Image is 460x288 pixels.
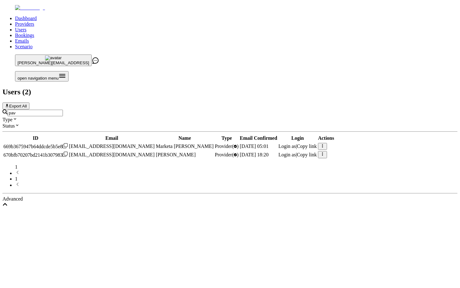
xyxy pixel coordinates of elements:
span: [PERSON_NAME] [156,152,196,157]
span: Copy link [297,144,317,149]
li: pagination item 1 active [15,176,457,182]
li: previous page button [15,170,457,176]
span: 1 [15,164,18,170]
span: [PERSON_NAME][EMAIL_ADDRESS] [18,60,89,65]
li: next page button [15,182,457,188]
th: ID [3,135,68,141]
a: Bookings [15,33,34,38]
a: Dashboard [15,16,37,21]
a: Users [15,27,26,32]
th: Login [278,135,317,141]
span: Login as [279,144,296,149]
a: Emails [15,38,29,44]
span: Advanced [3,196,23,202]
th: Email Confirmed [239,135,278,141]
span: [DATE] 05:01 [240,144,268,149]
div: | [279,144,317,149]
button: Export All [3,102,29,109]
th: Type [215,135,239,141]
span: Login as [279,152,296,157]
div: Status [3,123,457,129]
span: Copy link [297,152,317,157]
div: Click to copy [3,152,68,158]
button: Open menu [15,71,69,81]
span: [EMAIL_ADDRESS][DOMAIN_NAME] [69,152,155,157]
h2: Users ( 2 ) [3,88,457,96]
a: Providers [15,21,34,27]
img: avatar [45,55,62,60]
span: validated [215,144,239,149]
img: Fluum Logo [15,5,45,11]
a: Scenario [15,44,33,49]
nav: pagination navigation [3,164,457,188]
span: validated [215,152,239,157]
div: Type [3,116,457,123]
th: Actions [318,135,335,141]
button: avatar[PERSON_NAME][EMAIL_ADDRESS] [15,55,92,66]
span: [DATE] 18:20 [240,152,268,157]
span: [EMAIL_ADDRESS][DOMAIN_NAME] [69,144,155,149]
th: Email [69,135,155,141]
span: Marketa [PERSON_NAME] [156,144,213,149]
input: Search by email [8,110,63,116]
div: Click to copy [3,143,68,149]
div: | [279,152,317,158]
th: Name [156,135,214,141]
span: open navigation menu [18,76,59,81]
